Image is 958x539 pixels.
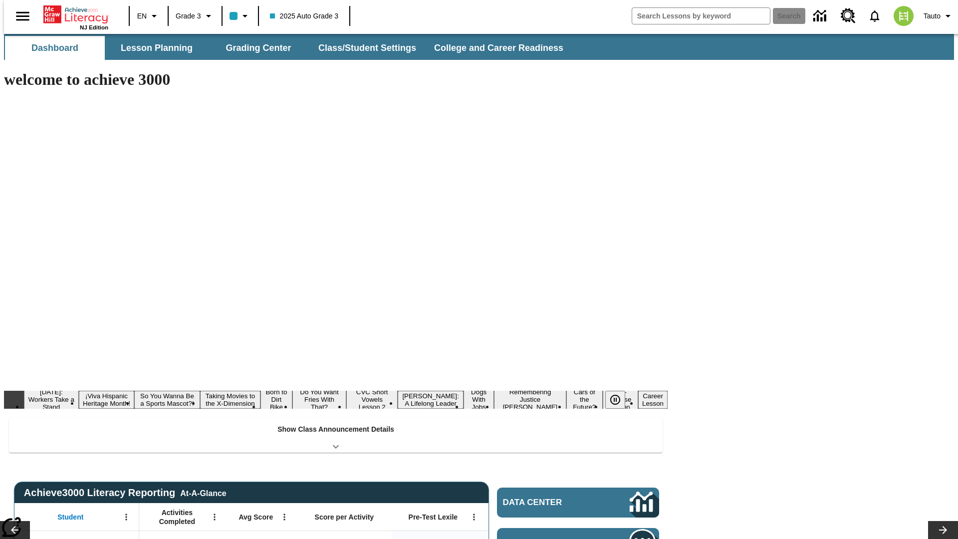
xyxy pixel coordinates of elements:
button: Slide 10 Remembering Justice O'Connor [494,387,566,412]
button: Lesson Planning [107,36,207,60]
button: Slide 1 Labor Day: Workers Take a Stand [24,387,79,412]
img: avatar image [894,6,914,26]
div: Show Class Announcement Details [9,418,663,453]
button: Slide 9 Dogs With Jobs [464,387,494,412]
button: Slide 5 Born to Dirt Bike [260,387,292,412]
button: Pause [605,391,625,409]
span: NJ Edition [80,24,108,30]
a: Home [43,4,108,24]
button: Class/Student Settings [310,36,424,60]
button: Slide 3 So You Wanna Be a Sports Mascot?! [134,391,200,409]
button: Grading Center [209,36,308,60]
button: Open Menu [207,510,222,525]
button: Slide 7 CVC Short Vowels Lesson 2 [346,387,398,412]
a: Data Center [497,488,659,518]
input: search field [632,8,770,24]
div: At-A-Glance [180,487,226,498]
a: Data Center [807,2,835,30]
button: Slide 11 Cars of the Future? [566,387,603,412]
button: Grade: Grade 3, Select a grade [172,7,219,25]
button: Profile/Settings [920,7,958,25]
div: SubNavbar [4,34,954,60]
button: College and Career Readiness [426,36,571,60]
span: EN [137,11,147,21]
div: SubNavbar [4,36,572,60]
span: Tauto [924,11,941,21]
span: Achieve3000 Literacy Reporting [24,487,227,499]
button: Slide 13 Career Lesson [638,391,668,409]
span: Activities Completed [144,508,210,526]
span: Data Center [503,498,596,508]
span: Student [57,513,83,522]
h1: welcome to achieve 3000 [4,70,668,89]
button: Slide 6 Do You Want Fries With That? [292,387,347,412]
div: Pause [605,391,635,409]
span: Avg Score [239,513,273,522]
p: Show Class Announcement Details [277,424,394,435]
div: Home [43,3,108,30]
button: Slide 12 Pre-release lesson [603,387,638,412]
span: Score per Activity [315,513,374,522]
button: Open Menu [467,510,481,525]
span: 2025 Auto Grade 3 [270,11,339,21]
span: Grade 3 [176,11,201,21]
button: Slide 4 Taking Movies to the X-Dimension [200,391,261,409]
button: Lesson carousel, Next [928,521,958,539]
button: Dashboard [5,36,105,60]
button: Slide 8 Dianne Feinstein: A Lifelong Leader [398,391,464,409]
button: Open Menu [277,510,292,525]
button: Select a new avatar [888,3,920,29]
span: Pre-Test Lexile [409,513,458,522]
a: Resource Center, Will open in new tab [835,2,862,29]
button: Slide 2 ¡Viva Hispanic Heritage Month! [79,391,135,409]
a: Notifications [862,3,888,29]
button: Open side menu [8,1,37,31]
button: Class color is light blue. Change class color [226,7,255,25]
button: Language: EN, Select a language [133,7,165,25]
button: Open Menu [119,510,134,525]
